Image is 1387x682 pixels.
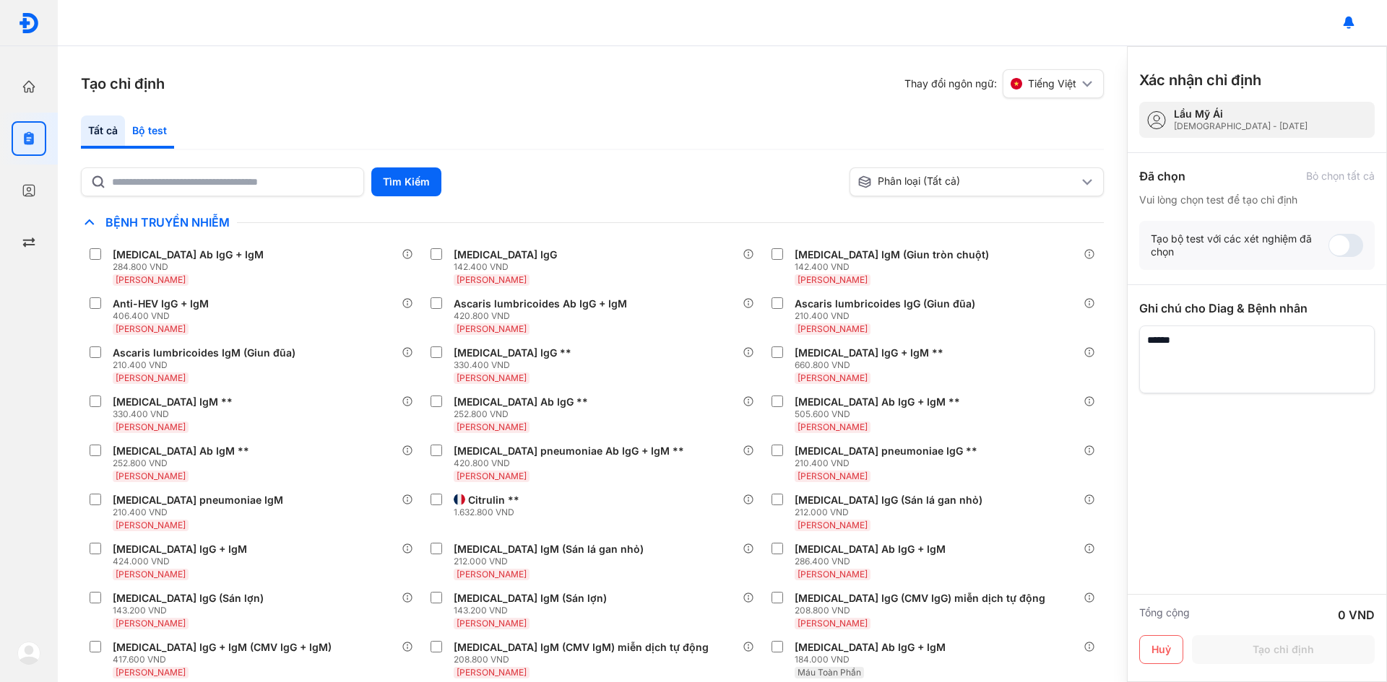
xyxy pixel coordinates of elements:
div: 252.800 VND [113,458,255,469]
div: Tổng cộng [1139,606,1190,624]
div: 210.400 VND [113,507,289,518]
span: [PERSON_NAME] [116,421,186,432]
div: 143.200 VND [113,605,269,616]
div: 208.800 VND [454,654,714,665]
button: Tạo chỉ định [1192,635,1375,664]
span: [PERSON_NAME] [457,471,527,481]
span: [PERSON_NAME] [457,372,527,383]
div: 184.000 VND [795,654,951,665]
div: Phân loại (Tất cả) [857,175,1079,189]
div: Ghi chú cho Diag & Bệnh nhân [1139,300,1375,317]
div: 420.800 VND [454,458,690,469]
div: [MEDICAL_DATA] Ab IgG + IgM ** [795,395,960,408]
div: 0 VND [1338,606,1375,624]
div: [MEDICAL_DATA] Ab IgG + IgM [113,248,264,261]
div: 660.800 VND [795,359,949,371]
span: [PERSON_NAME] [116,323,186,334]
div: 420.800 VND [454,310,633,322]
div: [MEDICAL_DATA] IgG (CMV IgG) miễn dịch tự động [795,592,1045,605]
div: Tạo bộ test với các xét nghiệm đã chọn [1151,232,1328,258]
div: Lầu Mỹ Ái [1174,108,1308,121]
button: Huỷ [1139,635,1183,664]
div: 142.400 VND [795,261,995,273]
span: [PERSON_NAME] [457,569,527,580]
div: Bộ test [125,115,174,149]
div: 330.400 VND [454,359,577,371]
button: Tìm Kiếm [371,167,441,196]
span: [PERSON_NAME] [116,520,186,530]
div: [MEDICAL_DATA] Ab IgG + IgM [795,543,946,556]
span: [PERSON_NAME] [116,618,186,629]
span: [PERSON_NAME] [116,471,186,481]
h3: Xác nhận chỉ định [1139,70,1261,90]
div: 252.800 VND [454,408,594,420]
span: [PERSON_NAME] [798,520,868,530]
div: Thay đổi ngôn ngữ: [904,69,1104,98]
div: [MEDICAL_DATA] pneumoniae Ab IgG + IgM ** [454,445,684,458]
div: Anti-HEV IgG + IgM [113,297,209,310]
span: [PERSON_NAME] [457,667,527,678]
span: [PERSON_NAME] [798,372,868,383]
div: [MEDICAL_DATA] Ab IgG ** [454,395,588,408]
div: 143.200 VND [454,605,613,616]
div: [MEDICAL_DATA] IgM (Giun tròn chuột) [795,248,989,261]
div: [MEDICAL_DATA] IgG + IgM (CMV IgG + IgM) [113,641,332,654]
div: [MEDICAL_DATA] IgM ** [113,395,233,408]
div: 142.400 VND [454,261,563,273]
span: Máu Toàn Phần [798,667,861,678]
div: 424.000 VND [113,556,253,567]
span: [PERSON_NAME] [116,372,186,383]
div: [MEDICAL_DATA] IgG [454,248,557,261]
div: 210.400 VND [795,310,981,322]
div: Bỏ chọn tất cả [1306,170,1375,183]
div: 417.600 VND [113,654,337,665]
div: 212.000 VND [795,507,988,518]
h3: Tạo chỉ định [81,74,165,94]
div: [MEDICAL_DATA] IgG (Sán lá gan nhỏ) [795,494,982,507]
span: [PERSON_NAME] [116,569,186,580]
div: 1.632.800 VND [454,507,525,518]
span: [PERSON_NAME] [798,421,868,432]
div: [MEDICAL_DATA] IgG + IgM ** [795,346,943,359]
div: [MEDICAL_DATA] pneumoniae IgG ** [795,445,977,458]
div: 330.400 VND [113,408,238,420]
span: [PERSON_NAME] [457,323,527,334]
div: [MEDICAL_DATA] IgG (Sán lợn) [113,592,264,605]
span: [PERSON_NAME] [116,274,186,285]
img: logo [18,12,40,34]
div: [MEDICAL_DATA] IgG ** [454,346,571,359]
span: [PERSON_NAME] [798,569,868,580]
span: [PERSON_NAME] [116,667,186,678]
div: 406.400 VND [113,310,215,322]
span: [PERSON_NAME] [457,274,527,285]
div: [MEDICAL_DATA] IgM (CMV IgM) miễn dịch tự động [454,641,709,654]
div: 284.800 VND [113,261,269,273]
div: Ascaris lumbricoides IgG (Giun đũa) [795,297,975,310]
div: [MEDICAL_DATA] IgM (Sán lợn) [454,592,607,605]
img: logo [17,642,40,665]
div: Citrulin ** [468,494,519,507]
div: 212.000 VND [454,556,649,567]
div: 286.400 VND [795,556,951,567]
div: [MEDICAL_DATA] IgG + IgM [113,543,247,556]
div: 505.600 VND [795,408,966,420]
div: Ascaris lumbricoides IgM (Giun đũa) [113,346,295,359]
div: Đã chọn [1139,167,1185,185]
span: [PERSON_NAME] [798,471,868,481]
div: [MEDICAL_DATA] pneumoniae IgM [113,494,283,507]
div: [DEMOGRAPHIC_DATA] - [DATE] [1174,121,1308,132]
div: [MEDICAL_DATA] Ab IgG + IgM [795,641,946,654]
span: Bệnh Truyền Nhiễm [98,215,237,229]
span: [PERSON_NAME] [457,618,527,629]
span: [PERSON_NAME] [798,274,868,285]
span: Tiếng Việt [1028,77,1076,90]
div: [MEDICAL_DATA] IgM (Sán lá gan nhỏ) [454,543,644,556]
span: [PERSON_NAME] [798,323,868,334]
span: [PERSON_NAME] [457,421,527,432]
div: 210.400 VND [795,458,983,469]
div: 210.400 VND [113,359,301,371]
div: Tất cả [81,115,125,149]
div: 208.800 VND [795,605,1051,616]
div: [MEDICAL_DATA] Ab IgM ** [113,445,249,458]
span: [PERSON_NAME] [798,618,868,629]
